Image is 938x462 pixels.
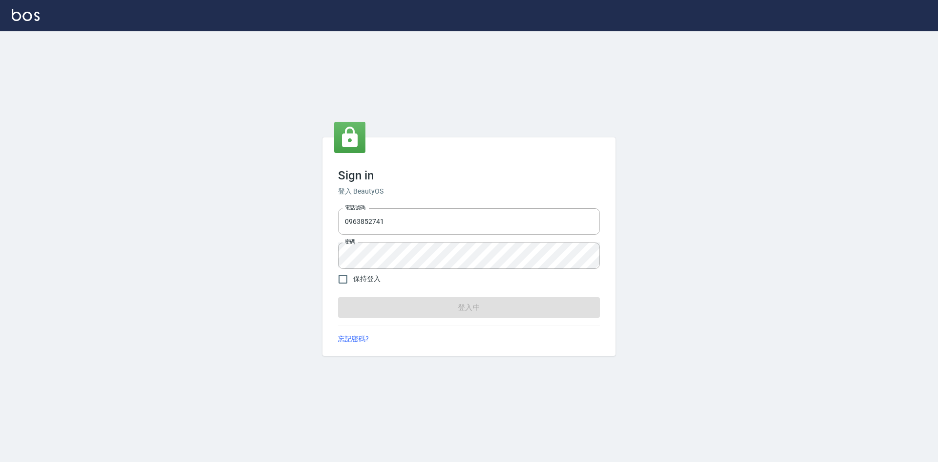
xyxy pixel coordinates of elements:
h6: 登入 BeautyOS [338,186,600,197]
label: 密碼 [345,238,355,245]
a: 忘記密碼? [338,334,369,344]
h3: Sign in [338,169,600,182]
span: 保持登入 [353,274,381,284]
label: 電話號碼 [345,204,365,211]
img: Logo [12,9,40,21]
